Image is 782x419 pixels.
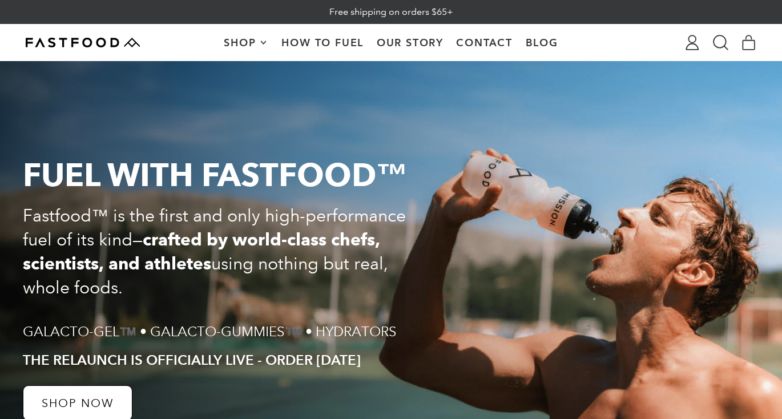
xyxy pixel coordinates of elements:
span: Shop [224,38,259,48]
p: Fastfood™ is the first and only high-performance fuel of its kind— using nothing but real, whole ... [23,204,414,300]
p: The RELAUNCH IS OFFICIALLY LIVE - ORDER [DATE] [23,352,361,368]
strong: crafted by world-class chefs, scientists, and athletes [23,229,380,274]
p: SHOP NOW [42,397,114,409]
a: Our Story [370,25,450,61]
button: Shop [217,25,275,61]
a: Contact [450,25,519,61]
a: How To Fuel [275,25,370,61]
a: Blog [519,25,565,61]
p: Fuel with Fastfood™ [23,158,414,192]
img: Fastfood [26,38,140,47]
p: Galacto-Gel™️ • Galacto-Gummies™️ • Hydrators [23,323,397,341]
